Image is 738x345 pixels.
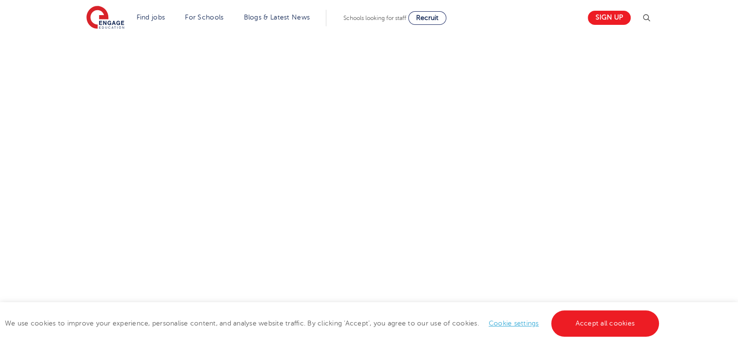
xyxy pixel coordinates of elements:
[5,320,661,327] span: We use cookies to improve your experience, personalise content, and analyse website traffic. By c...
[244,14,310,21] a: Blogs & Latest News
[86,6,124,30] img: Engage Education
[489,320,539,327] a: Cookie settings
[137,14,165,21] a: Find jobs
[588,11,631,25] a: Sign up
[185,14,223,21] a: For Schools
[130,0,608,304] iframe: Form
[551,310,659,337] a: Accept all cookies
[408,11,446,25] a: Recruit
[343,15,406,21] span: Schools looking for staff
[416,14,439,21] span: Recruit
